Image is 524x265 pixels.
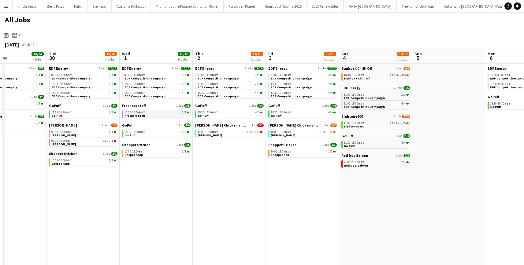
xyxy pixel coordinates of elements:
[51,82,116,89] a: 15:30-19:30BST4/4EDF Competition campaign
[358,121,364,125] span: BST
[195,123,264,127] a: [PERSON_NAME] Chicken and Shakes1 Job0/2
[198,91,262,98] a: 15:30-19:30BST4/4EDF Competition campaign
[49,151,117,167] div: Shepper Sticker1 Job2/210:00-15:00BST2/2Shepper App
[341,86,410,90] a: EDF Energy2 Jobs6/6
[268,123,321,127] span: Miss Millies Chicken and Shakes
[198,82,262,89] a: 11:00-15:00BST2/2EDF Competition campaign
[257,123,264,127] span: 0/2
[318,67,326,70] span: 3 Jobs
[318,131,322,134] span: 1I
[69,0,88,12] button: Fabyl
[224,0,260,12] button: Forbidden Planet
[139,73,145,77] span: BST
[260,0,307,12] button: Sourdough Sophia 2025
[285,73,291,77] span: BST
[88,0,112,12] button: Sterimar
[51,76,92,80] span: EDF Competition campaign
[139,130,145,134] span: BST
[51,85,92,89] span: EDF Competition campaign
[307,0,344,12] button: EcoX Renewables
[341,86,410,114] div: EDF Energy2 Jobs6/611:00-15:00BST2/2EDF Competition campaign11:00-15:00BST4/4EDF Competition camp...
[403,86,410,90] span: 6/6
[268,142,337,147] a: Shepper Sticker1 Job1/1
[401,93,406,96] span: 2/2
[42,0,69,12] button: Zesty Paws
[111,123,117,127] span: 1/2
[255,111,259,114] span: 4/4
[124,130,189,137] a: 15:30-19:30BST4/4Go Puff
[112,0,151,12] button: Customs IX Mascot
[341,66,372,71] span: Banhoek Chilli Oil
[344,124,364,128] span: Eightyone600
[122,103,146,108] span: Freshers staff
[198,76,239,80] span: EDF Competition campaign
[51,91,116,98] a: 15:30-19:30BST4/4EDF Competition campaign
[271,94,312,98] span: EDF Competition campaign
[322,123,329,127] span: 1 Job
[124,111,145,114] span: 11:30-16:00
[51,142,76,146] span: Knight Frank
[49,66,68,71] span: EDF Energy
[271,133,295,137] span: Miss Millies
[182,74,186,77] span: 4/4
[344,122,364,125] span: 11:00-14:00
[344,0,397,12] button: MAS+ [GEOGRAPHIC_DATA]
[198,131,218,134] span: 10:00-16:00
[195,123,264,139] div: [PERSON_NAME] Chicken and Shakes1 Job0/210:00-16:00BST1I6A•0/2[PERSON_NAME]
[330,143,337,147] span: 1/1
[245,131,249,134] span: 1I
[394,115,401,118] span: 1 Job
[504,101,511,105] span: BST
[51,139,72,142] span: 08:00-16:00
[184,104,191,108] span: 1/1
[184,123,191,127] span: 4/4
[504,73,511,77] span: BST
[51,131,72,134] span: 08:00-16:00
[66,130,72,134] span: BST
[358,93,364,97] span: BST
[285,82,291,86] span: BST
[124,74,145,77] span: 07:00-11:00
[322,143,329,147] span: 1 Job
[268,123,337,127] a: [PERSON_NAME] Chicken and Shakes1 Job1/2
[341,114,363,119] span: Eightone600
[488,66,507,71] span: EDF Energy
[124,114,145,118] span: Freshers Staff
[51,91,72,94] span: 15:30-19:30
[358,73,364,77] span: BST
[49,66,117,71] a: EDF Energy3 Jobs12/12
[327,67,337,70] span: 12/12
[122,123,191,142] div: GoPuff1 Job4/415:30-19:30BST4/4Go Puff
[341,134,410,138] a: GoPuff1 Job4/4
[271,110,336,117] a: 15:30-19:30BST4/4Go Puff
[268,123,337,142] div: [PERSON_NAME] Chicken and Shakes1 Job1/210:00-16:00BST1I2A•1/2[PERSON_NAME]
[490,105,501,109] span: Go Puff
[268,103,337,123] div: GoPuff1 Job4/415:30-19:30BST4/4Go Puff
[344,74,364,77] span: 10:45-13:45
[358,141,364,145] span: BST
[51,110,116,117] a: 15:30-19:30BST4/4Go Puff
[341,66,410,86] div: Banhoek Chilli Oil1 Job4/510:45-13:45BST1I11A•4/5Banhoek Chilli Oil
[108,67,117,70] span: 12/12
[439,0,522,12] button: Autonomy [GEOGRAPHIC_DATA]/Vauxhall One
[212,91,218,95] span: BST
[176,123,183,127] span: 1 Job
[341,66,410,71] a: Banhoek Chilli Oil1 Job4/5
[330,123,337,127] span: 1/2
[102,123,110,127] span: 2 Jobs
[271,73,336,80] a: 07:00-11:00BST4/4EDF Competition campaign
[488,94,499,99] span: GoPuff
[271,83,291,86] span: 15:30-19:30
[124,82,189,89] a: 15:30-19:30BST4/4EDF Competition campaign
[257,104,264,108] span: 4/4
[212,130,218,134] span: BST
[184,143,191,147] span: 1/1
[401,102,406,105] span: 4/4
[271,153,289,157] span: Shepper App
[30,95,37,99] span: 1 Job
[111,104,117,108] span: 4/4
[255,83,259,86] span: 2/2
[198,111,218,114] span: 15:30-19:30
[268,142,296,147] span: Shepper Sticker
[271,150,291,153] span: 10:00-15:00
